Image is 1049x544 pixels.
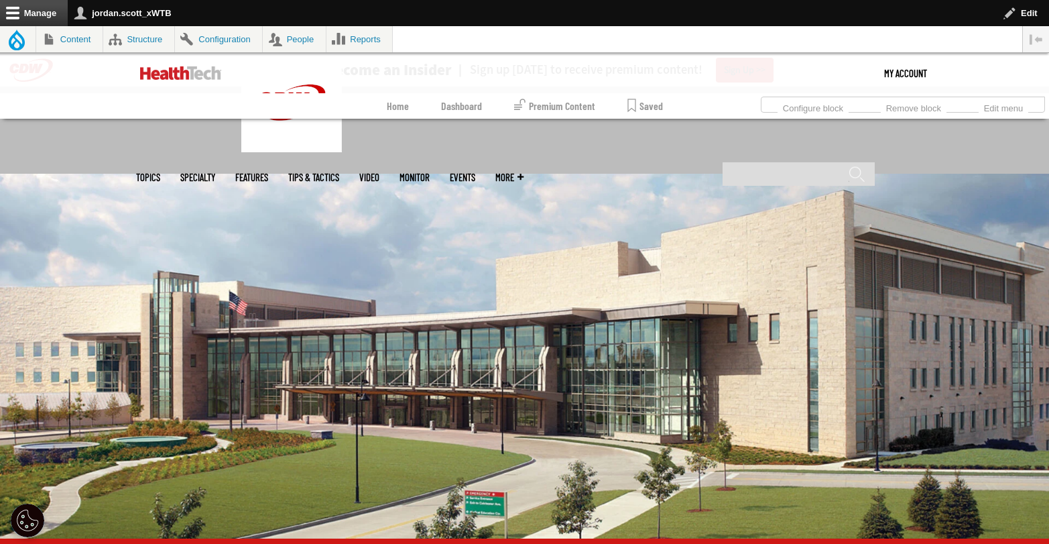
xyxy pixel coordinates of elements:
div: User menu [884,53,927,93]
a: My Account [884,53,927,93]
a: Home [387,93,409,119]
a: Configuration [175,26,262,52]
a: MonITor [399,172,430,182]
a: Features [235,172,268,182]
a: CDW [241,142,342,156]
span: More [495,172,523,182]
a: Edit menu [979,99,1028,114]
a: Dashboard [441,93,482,119]
img: Home [241,53,342,152]
a: Configure block [778,99,849,114]
span: Topics [136,172,160,182]
a: People [263,26,326,52]
img: Home [140,66,221,80]
a: Reports [326,26,393,52]
a: Saved [627,93,663,119]
a: Structure [103,26,174,52]
a: Content [36,26,103,52]
a: Events [450,172,475,182]
button: Open Preferences [11,504,44,537]
a: Tips & Tactics [288,172,339,182]
a: Premium Content [514,93,595,119]
a: Video [359,172,379,182]
a: Remove block [881,99,946,114]
div: Cookie Settings [11,504,44,537]
span: Specialty [180,172,215,182]
button: Vertical orientation [1023,26,1049,52]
